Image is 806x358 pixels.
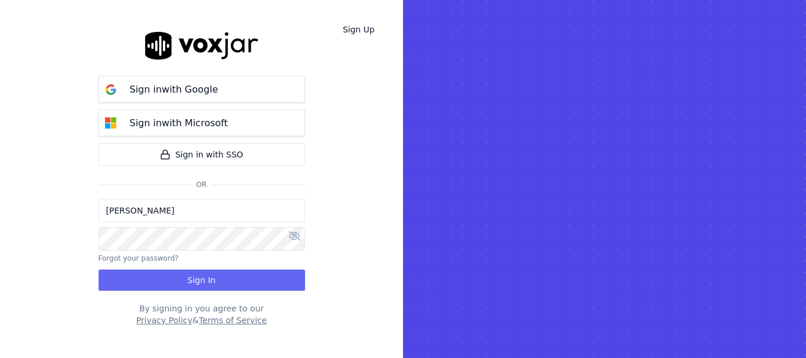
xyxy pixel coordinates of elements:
[99,78,123,101] img: google Sign in button
[99,254,179,263] button: Forgot your password?
[99,303,305,326] div: By signing in you agree to our &
[99,110,305,136] button: Sign inwith Microsoft
[99,143,305,166] a: Sign in with SSO
[130,116,228,130] p: Sign in with Microsoft
[130,83,218,97] p: Sign in with Google
[145,32,258,60] img: logo
[333,19,384,40] a: Sign Up
[99,199,305,222] input: Email
[99,76,305,103] button: Sign inwith Google
[136,314,192,326] button: Privacy Policy
[99,270,305,291] button: Sign In
[199,314,267,326] button: Terms of Service
[192,180,212,189] span: Or
[99,111,123,135] img: microsoft Sign in button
